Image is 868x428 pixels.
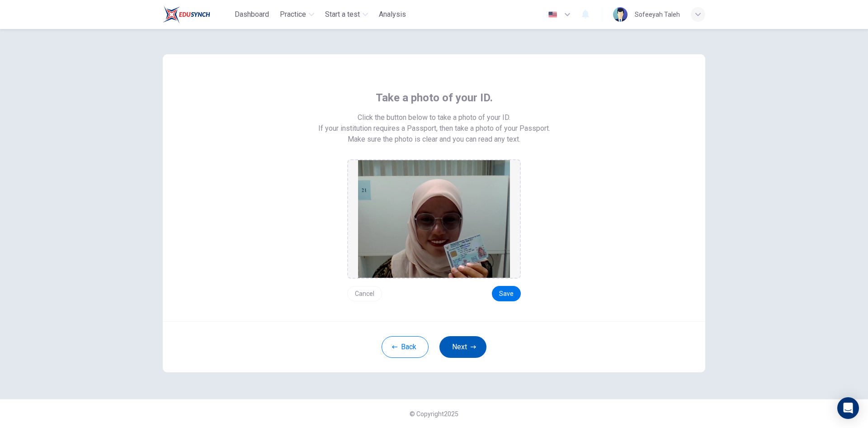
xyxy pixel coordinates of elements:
[321,6,372,23] button: Start a test
[837,397,859,419] div: Open Intercom Messenger
[348,134,520,145] span: Make sure the photo is clear and you can read any text.
[318,112,550,134] span: Click the button below to take a photo of your ID. If your institution requires a Passport, then ...
[358,160,510,278] img: preview screemshot
[163,5,210,24] img: Train Test logo
[325,9,360,20] span: Start a test
[410,410,458,418] span: © Copyright 2025
[347,286,382,301] button: Cancel
[547,11,558,18] img: en
[635,9,680,20] div: Sofeeyah Taleh
[613,7,627,22] img: Profile picture
[163,5,231,24] a: Train Test logo
[276,6,318,23] button: Practice
[379,9,406,20] span: Analysis
[280,9,306,20] span: Practice
[231,6,273,23] button: Dashboard
[492,286,521,301] button: Save
[235,9,269,20] span: Dashboard
[375,6,410,23] button: Analysis
[439,336,486,358] button: Next
[376,90,493,105] span: Take a photo of your ID.
[382,336,429,358] button: Back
